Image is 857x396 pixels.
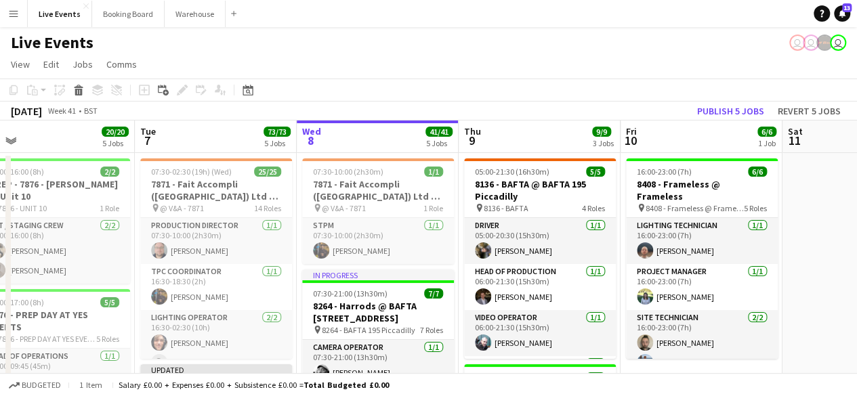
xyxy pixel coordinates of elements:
[834,5,850,22] a: 13
[816,35,833,51] app-user-avatar: Production Managers
[11,32,93,53] h1: Live Events
[803,35,819,51] app-user-avatar: Eden Hopkins
[106,58,137,70] span: Comms
[304,380,389,390] span: Total Budgeted £0.00
[789,35,806,51] app-user-avatar: Technical Department
[101,56,142,73] a: Comms
[842,3,852,12] span: 13
[92,1,165,27] button: Booking Board
[45,106,79,116] span: Week 41
[7,378,63,393] button: Budgeted
[5,56,35,73] a: View
[38,56,64,73] a: Edit
[772,102,846,120] button: Revert 5 jobs
[119,380,389,390] div: Salary £0.00 + Expenses £0.00 + Subsistence £0.00 =
[84,106,98,116] div: BST
[165,1,226,27] button: Warehouse
[43,58,59,70] span: Edit
[11,58,30,70] span: View
[75,380,107,390] span: 1 item
[11,104,42,118] div: [DATE]
[830,35,846,51] app-user-avatar: Technical Department
[67,56,98,73] a: Jobs
[72,58,93,70] span: Jobs
[692,102,770,120] button: Publish 5 jobs
[28,1,92,27] button: Live Events
[22,380,61,390] span: Budgeted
